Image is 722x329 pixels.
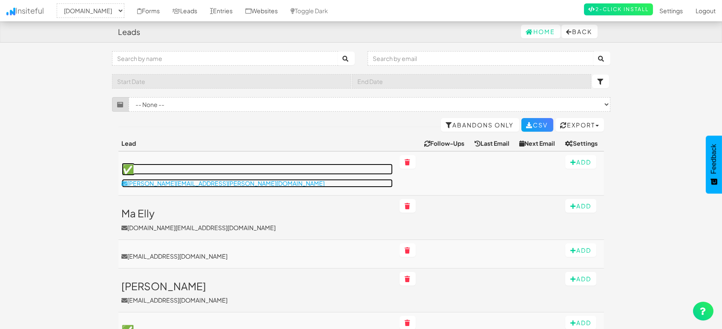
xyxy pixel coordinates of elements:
span: Feedback [710,144,718,174]
a: Ma Elly[DOMAIN_NAME][EMAIL_ADDRESS][DOMAIN_NAME] [122,208,393,231]
button: Add [565,243,596,257]
button: Add [565,272,596,286]
h4: Leads [118,28,141,36]
button: Add [565,199,596,213]
th: Follow-Ups [421,136,471,151]
th: Lead [118,136,396,151]
th: Settings [562,136,604,151]
h3: ✅ [122,164,393,175]
a: Home [521,25,561,38]
input: Search by name [112,51,338,66]
h3: Ma Elly [122,208,393,219]
a: [PERSON_NAME][EMAIL_ADDRESS][DOMAIN_NAME] [122,280,393,304]
a: 2-Click Install [584,3,653,15]
button: Add [565,155,596,169]
th: Last Email [471,136,516,151]
button: Feedback - Show survey [706,136,722,193]
a: Abandons Only [441,118,519,132]
p: [PERSON_NAME][EMAIL_ADDRESS][PERSON_NAME][DOMAIN_NAME] [122,179,393,188]
p: [DOMAIN_NAME][EMAIL_ADDRESS][DOMAIN_NAME] [122,223,393,232]
button: Export [555,118,604,132]
p: [EMAIL_ADDRESS][DOMAIN_NAME] [122,296,393,304]
img: icon.png [6,8,15,15]
input: Start Date [112,74,351,89]
h3: [PERSON_NAME] [122,280,393,291]
a: [EMAIL_ADDRESS][DOMAIN_NAME] [122,252,393,260]
input: Search by email [368,51,594,66]
a: CSV [521,118,553,132]
a: ✅[PERSON_NAME][EMAIL_ADDRESS][PERSON_NAME][DOMAIN_NAME] [122,164,393,188]
button: Back [561,25,598,38]
th: Next Email [516,136,561,151]
input: End Date [352,74,591,89]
